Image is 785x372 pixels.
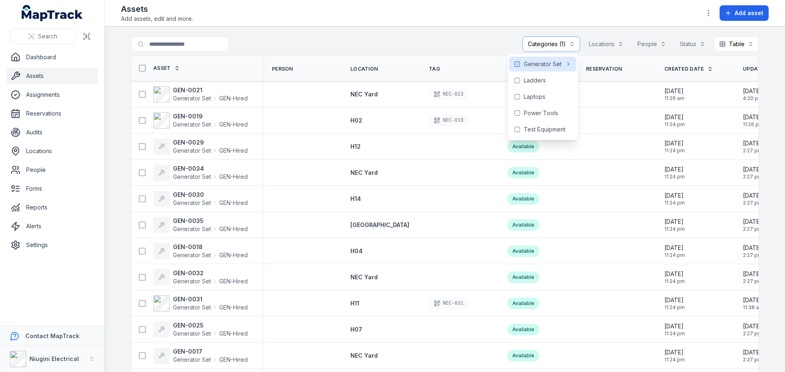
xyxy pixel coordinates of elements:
span: 2:27 pm [743,330,762,337]
a: Reservations [7,105,98,122]
span: Generator Set [173,251,211,259]
a: H14 [350,195,361,203]
time: 2/7/2025, 11:24:32 PM [664,270,685,285]
span: 11:38 am [743,304,763,311]
strong: GEN-0017 [173,347,248,356]
span: 11:24 pm [664,200,685,206]
a: GEN-0030Generator SetGEN-Hired [153,191,248,207]
time: 2/7/2025, 11:24:32 PM [664,322,685,337]
a: Assignments [7,87,98,103]
span: Location [350,66,378,72]
button: Categories (1) [523,36,580,52]
strong: GEN-0034 [173,165,248,173]
span: Generator Set [173,173,211,181]
div: NEC-023 [429,89,468,100]
span: 2:27 pm [743,147,762,154]
a: GEN-0018Generator SetGEN-Hired [153,243,248,259]
div: Available [507,219,539,231]
a: Dashboard [7,49,98,65]
div: Available [507,272,539,283]
span: Generator Set [173,330,211,338]
a: GEN-0019Generator SetGEN-Hired [153,112,248,129]
time: 7/21/2025, 11:26:02 PM [743,113,763,128]
strong: GEN-0019 [173,112,248,120]
a: H12 [350,143,361,151]
time: 4/15/2025, 2:27:20 PM [743,165,762,180]
time: 4/15/2025, 2:27:20 PM [743,218,762,232]
strong: GEN-0021 [173,86,248,94]
span: GEN-Hired [219,251,248,259]
a: H04 [350,247,363,255]
div: NEC-031 [429,298,468,309]
span: [DATE] [664,218,685,226]
span: Generator Set [173,94,211,102]
span: [GEOGRAPHIC_DATA] [350,221,409,228]
button: Locations [583,36,629,52]
span: [DATE] [664,113,685,121]
span: GEN-Hired [219,94,248,102]
a: MapTrack [22,5,83,21]
span: Generator Set [524,60,562,68]
a: Locations [7,143,98,159]
span: [DATE] [743,218,762,226]
button: Table [714,36,759,52]
span: 2:27 pm [743,174,762,180]
div: Available [507,245,539,257]
a: Reports [7,199,98,216]
span: H12 [350,143,361,150]
span: NEC Yard [350,352,378,359]
span: 11:24 pm [664,278,685,285]
strong: Niugini Electrical [29,355,79,362]
span: H02 [350,117,362,124]
a: GEN-0029Generator SetGEN-Hired [153,138,248,155]
span: GEN-Hired [219,303,248,312]
span: Generator Set [173,199,211,207]
span: [DATE] [664,348,685,356]
span: Add asset [735,9,763,17]
h2: Assets [121,3,193,15]
strong: GEN-0035 [173,217,248,225]
span: Generator Set [173,120,211,129]
span: [DATE] [743,244,762,252]
time: 4/15/2025, 2:27:20 PM [743,322,762,337]
span: NEC Yard [350,91,378,98]
strong: GEN-0025 [173,321,248,330]
span: NEC Yard [350,169,378,176]
time: 2/7/2025, 11:24:32 PM [664,218,685,232]
a: NEC Yard [350,352,378,360]
span: Ladders [524,76,546,85]
span: 11:26 pm [743,121,763,128]
a: GEN-0021Generator SetGEN-Hired [153,86,248,102]
strong: GEN-0031 [173,295,248,303]
span: 4:20 pm [743,95,763,102]
span: Generator Set [173,147,211,155]
span: Power Tools [524,109,558,117]
a: H02 [350,116,362,125]
time: 2/7/2025, 11:24:32 PM [664,244,685,258]
span: Updated Date [743,66,783,72]
time: 4/15/2025, 2:27:20 PM [743,139,762,154]
button: Add asset [720,5,769,21]
span: Test Equipment [524,125,565,134]
a: GEN-0031Generator SetGEN-Hired [153,295,248,312]
a: GEN-0035Generator SetGEN-Hired [153,217,248,233]
span: [DATE] [664,87,684,95]
time: 2/7/2025, 11:24:32 PM [664,348,685,363]
time: 4/15/2025, 2:27:20 PM [743,192,762,206]
span: [DATE] [743,322,762,330]
div: Available [507,350,539,361]
a: NEC Yard [350,273,378,281]
a: Audits [7,124,98,140]
span: 2:27 pm [743,252,762,258]
time: 2/7/2025, 11:24:32 PM [664,113,685,128]
span: Reservation [586,66,622,72]
span: GEN-Hired [219,277,248,285]
span: [DATE] [743,296,763,304]
time: 8/4/2025, 11:26:58 AM [664,87,684,102]
div: Available [507,324,539,335]
span: 2:27 pm [743,226,762,232]
span: 11:24 pm [664,147,685,154]
strong: Contact MapTrack [25,332,79,339]
a: GEN-0032Generator SetGEN-Hired [153,269,248,285]
span: Created Date [664,66,704,72]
